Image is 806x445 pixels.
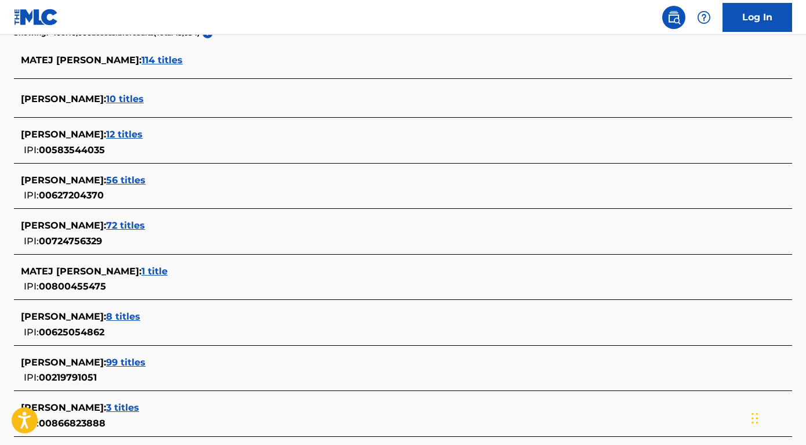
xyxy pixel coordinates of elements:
span: 00866823888 [39,418,106,429]
a: Log In [723,3,792,32]
span: 8 titles [106,311,140,322]
span: [PERSON_NAME] : [21,402,106,413]
span: IPI: [24,327,39,338]
span: [PERSON_NAME] : [21,175,106,186]
span: 00583544035 [39,144,105,155]
span: 3 titles [106,402,139,413]
span: IPI: [24,236,39,247]
span: 00625054862 [39,327,104,338]
span: 114 titles [141,55,183,66]
img: search [667,10,681,24]
span: IPI: [24,144,39,155]
span: 00627204370 [39,190,104,201]
a: Public Search [662,6,685,29]
span: 72 titles [106,220,145,231]
span: [PERSON_NAME] : [21,357,106,368]
span: 00800455475 [39,281,106,292]
span: [PERSON_NAME] : [21,93,106,104]
span: [PERSON_NAME] : [21,311,106,322]
span: 10 titles [106,93,144,104]
img: help [697,10,711,24]
span: 00219791051 [39,372,97,383]
span: 1 title [141,266,168,277]
span: IPI: [24,372,39,383]
span: [PERSON_NAME] : [21,220,106,231]
span: [PERSON_NAME] : [21,129,106,140]
span: IPI: [24,190,39,201]
span: MATEJ [PERSON_NAME] : [21,266,141,277]
div: Help [692,6,716,29]
span: 56 titles [106,175,146,186]
span: IPI: [24,281,39,292]
img: MLC Logo [14,9,59,26]
span: 00724756329 [39,236,102,247]
span: MATEJ [PERSON_NAME] : [21,55,141,66]
span: 12 titles [106,129,143,140]
iframe: Chat Widget [748,389,806,445]
span: 99 titles [106,357,146,368]
div: Drag [751,401,758,436]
